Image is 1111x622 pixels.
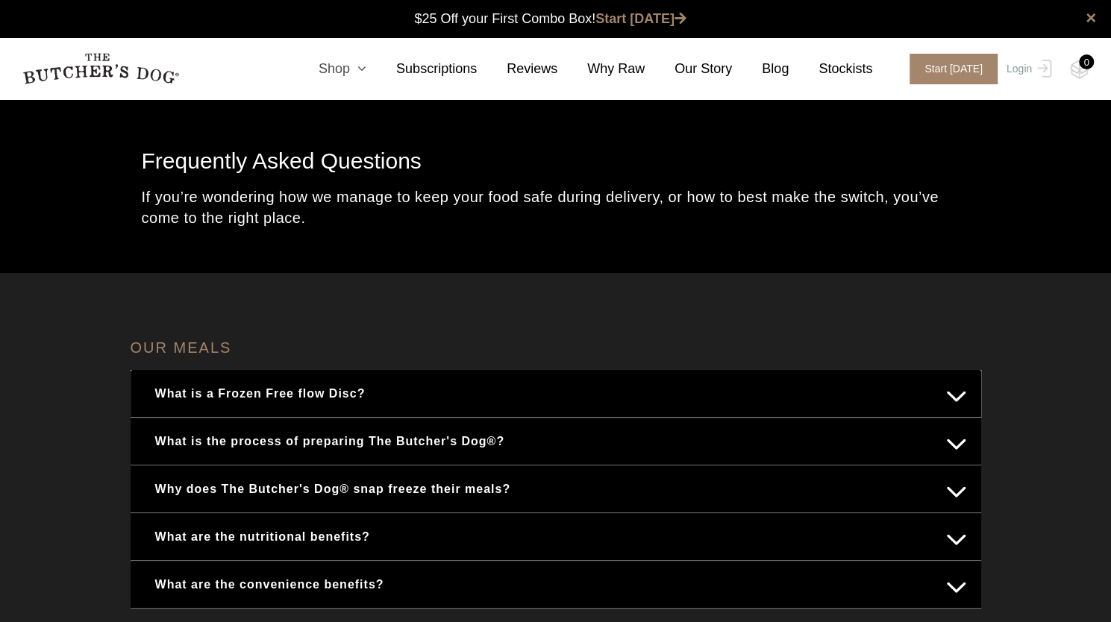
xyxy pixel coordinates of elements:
a: close [1086,9,1096,27]
button: What is the process of preparing The Butcher's Dog®? [145,427,966,456]
button: What is a Frozen Free flow Disc? [145,379,966,408]
div: 0 [1079,54,1094,69]
a: Subscriptions [366,59,477,79]
h1: Frequently Asked Questions [142,143,970,179]
a: Our Story [645,59,732,79]
a: Why Raw [557,59,645,79]
a: Stockists [789,59,872,79]
img: TBD_Cart-Empty.png [1070,60,1089,79]
button: What are the convenience benefits? [145,570,966,599]
h4: OUR MEALS [131,325,981,370]
a: Shop [289,59,366,79]
a: Start [DATE] [895,54,1003,84]
span: Start [DATE] [910,54,998,84]
a: Start [DATE] [595,11,686,26]
a: Blog [732,59,789,79]
button: Why does The Butcher's Dog® snap freeze their meals? [145,474,966,503]
a: Reviews [477,59,557,79]
a: Login [1003,54,1051,84]
p: If you’re wondering how we manage to keep your food safe during delivery, or how to best make the... [142,186,970,228]
button: What are the nutritional benefits? [145,522,966,551]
